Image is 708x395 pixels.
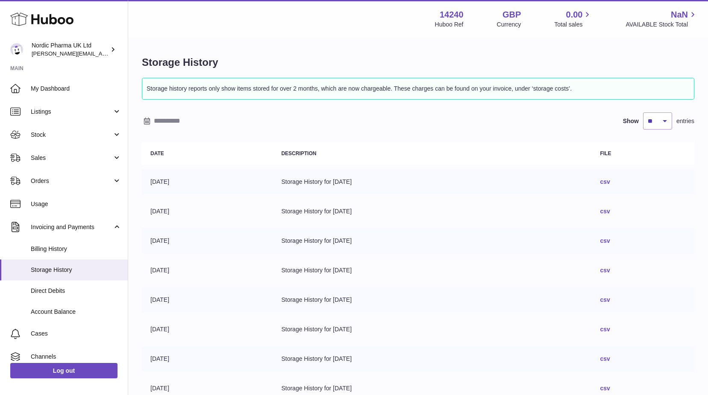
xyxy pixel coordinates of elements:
[31,308,121,316] span: Account Balance
[32,50,171,57] span: [PERSON_NAME][EMAIL_ADDRESS][DOMAIN_NAME]
[273,228,591,254] td: Storage History for [DATE]
[142,199,273,224] td: [DATE]
[31,131,112,139] span: Stock
[273,317,591,342] td: Storage History for [DATE]
[435,21,464,29] div: Huboo Ref
[554,21,592,29] span: Total sales
[31,353,121,361] span: Channels
[31,154,112,162] span: Sales
[10,363,118,378] a: Log out
[554,9,592,29] a: 0.00 Total sales
[676,117,694,125] span: entries
[142,287,273,312] td: [DATE]
[10,43,23,56] img: joe.plant@parapharmdev.com
[626,21,698,29] span: AVAILABLE Stock Total
[142,56,694,69] h1: Storage History
[281,150,316,156] strong: Description
[273,258,591,283] td: Storage History for [DATE]
[142,317,273,342] td: [DATE]
[600,385,610,392] a: csv
[600,326,610,333] a: csv
[623,117,639,125] label: Show
[142,258,273,283] td: [DATE]
[600,267,610,274] a: csv
[600,296,610,303] a: csv
[566,9,583,21] span: 0.00
[273,199,591,224] td: Storage History for [DATE]
[31,266,121,274] span: Storage History
[31,200,121,208] span: Usage
[147,83,690,95] p: Storage history reports only show items stored for over 2 months, which are now chargeable. These...
[600,355,610,362] a: csv
[502,9,521,21] strong: GBP
[142,346,273,371] td: [DATE]
[31,223,112,231] span: Invoicing and Payments
[497,21,521,29] div: Currency
[626,9,698,29] a: NaN AVAILABLE Stock Total
[32,41,109,58] div: Nordic Pharma UK Ltd
[31,330,121,338] span: Cases
[671,9,688,21] span: NaN
[273,287,591,312] td: Storage History for [DATE]
[600,237,610,244] a: csv
[150,150,164,156] strong: Date
[31,108,112,116] span: Listings
[31,177,112,185] span: Orders
[600,178,610,185] a: csv
[273,169,591,195] td: Storage History for [DATE]
[31,85,121,93] span: My Dashboard
[440,9,464,21] strong: 14240
[600,208,610,215] a: csv
[31,245,121,253] span: Billing History
[273,346,591,371] td: Storage History for [DATE]
[142,228,273,254] td: [DATE]
[31,287,121,295] span: Direct Debits
[600,150,611,156] strong: File
[142,169,273,195] td: [DATE]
